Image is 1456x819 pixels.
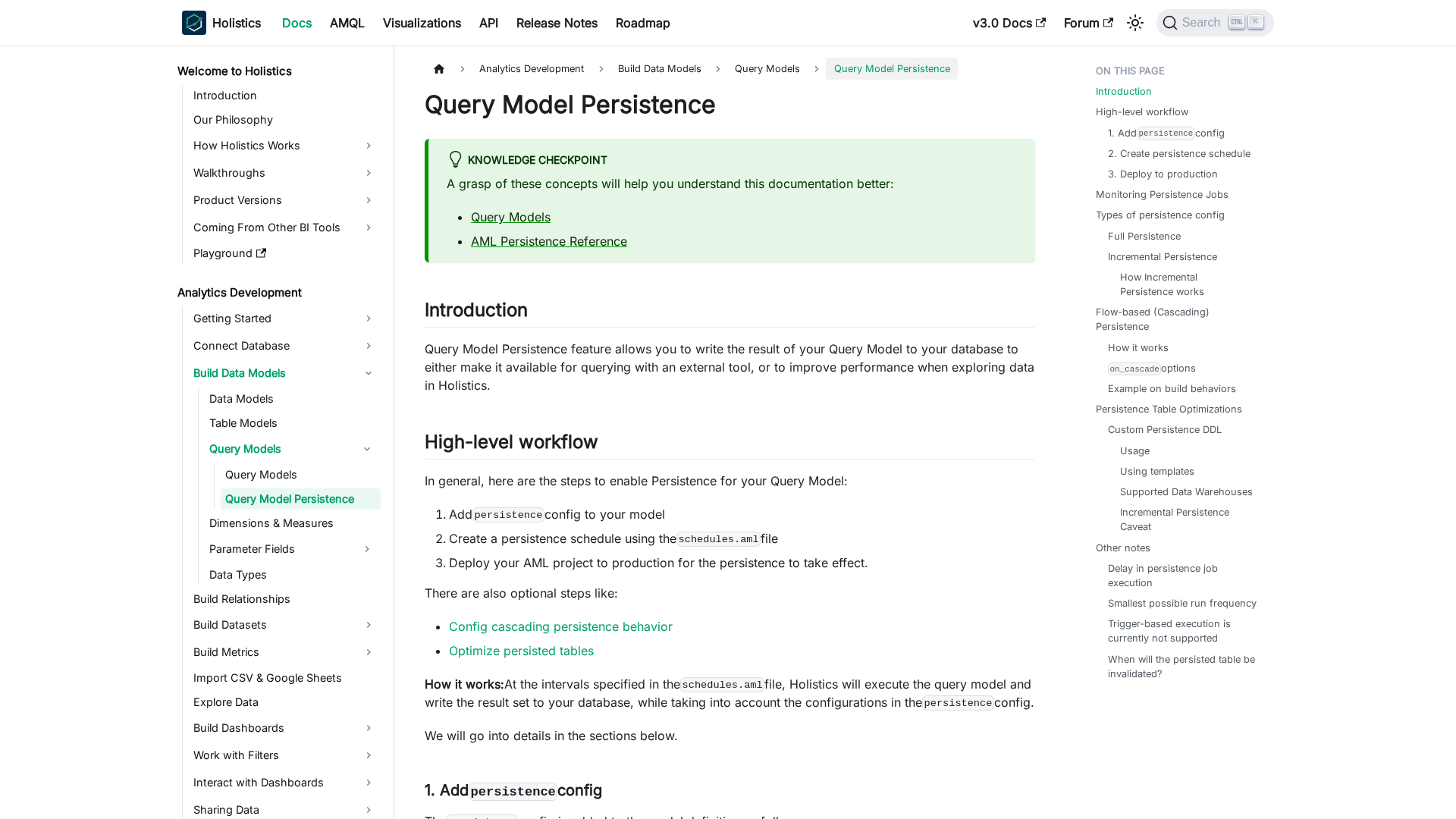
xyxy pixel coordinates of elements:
[189,306,381,331] a: Getting Started
[449,554,1035,572] li: Deploy your AML project to production for the persistence to take effect.
[205,513,381,534] a: Dimensions & Measures
[1120,270,1253,299] a: How Incremental Persistence works
[425,781,1035,800] h3: 1. Add config
[964,11,1055,35] a: v3.0 Docs
[1108,617,1259,645] a: Trigger-based execution is currently not supported
[1108,167,1218,181] a: 3. Deploy to production
[449,643,594,658] a: Optimize persisted tables
[447,174,1017,193] p: A grasp of these concepts will help you understand this documentation better:
[425,89,1035,120] h1: Query Model Persistence
[189,243,381,264] a: Playground
[173,61,381,82] a: Welcome to Holistics
[189,770,381,795] a: Interact with Dashboards
[447,151,1017,171] div: Knowledge Checkpoint
[1108,249,1217,264] a: Incremental Persistence
[189,743,381,767] a: Work with Filters
[680,677,764,692] code: schedules.aml
[449,505,1035,523] li: Add config to your model
[1096,305,1265,334] a: Flow-based (Cascading) Persistence
[425,58,1035,80] nav: Breadcrumbs
[1248,15,1263,29] kbd: K
[1120,464,1194,479] a: Using templates
[189,334,381,358] a: Connect Database
[727,58,808,80] a: Query Models
[1096,84,1152,99] a: Introduction
[735,63,800,74] span: Query Models
[449,619,673,634] a: Config cascading persistence behavior
[470,11,507,35] a: API
[922,695,994,711] code: persistence
[189,109,381,130] a: Our Philosophy
[189,716,381,740] a: Build Dashboards
[1178,16,1230,30] span: Search
[189,188,381,212] a: Product Versions
[425,299,1035,328] h2: Introduction
[1108,126,1225,140] a: 1. Addpersistenceconfig
[1120,505,1253,534] a: Incremental Persistence Caveat
[471,234,627,249] a: AML Persistence Reference
[189,215,381,240] a: Coming From Other BI Tools
[1096,187,1228,202] a: Monitoring Persistence Jobs
[205,564,381,585] a: Data Types
[607,11,679,35] a: Roadmap
[1123,11,1147,35] button: Switch between dark and light mode (currently light mode)
[1108,561,1259,590] a: Delay in persistence job execution
[1108,381,1236,396] a: Example on build behaviors
[353,437,381,461] button: Collapse sidebar category 'Query Models'
[205,537,353,561] a: Parameter Fields
[425,472,1035,490] p: In general, here are the steps to enable Persistence for your Query Model:
[205,413,381,434] a: Table Models
[472,507,544,522] code: persistence
[205,388,381,409] a: Data Models
[425,676,504,692] strong: How it works:
[1137,127,1195,140] code: persistence
[189,133,381,158] a: How Holistics Works
[1108,362,1161,375] code: on_cascade
[1096,105,1188,119] a: High-level workflow
[189,85,381,106] a: Introduction
[425,675,1035,711] p: At the intervals specified in the file, Holistics will execute the query model and write the resu...
[1108,596,1257,610] a: Smallest possible run frequency
[189,588,381,610] a: Build Relationships
[1096,541,1150,555] a: Other notes
[205,437,353,461] a: Query Models
[1120,485,1253,499] a: Supported Data Warehouses
[182,11,261,35] a: HolisticsHolistics
[221,464,381,485] a: Query Models
[1096,402,1242,416] a: Persistence Table Optimizations
[182,11,206,35] img: Holistics
[425,726,1035,745] p: We will go into details in the sections below.
[189,161,381,185] a: Walkthroughs
[189,667,381,689] a: Import CSV & Google Sheets
[374,11,470,35] a: Visualizations
[189,692,381,713] a: Explore Data
[1108,146,1250,161] a: 2. Create persistence schedule
[610,58,709,80] span: Build Data Models
[1108,422,1222,437] a: Custom Persistence DDL
[212,14,261,32] b: Holistics
[1108,652,1259,681] a: When will the persisted table be invalidated?
[449,529,1035,548] li: Create a persistence schedule using the file
[189,613,381,637] a: Build Datasets
[321,11,374,35] a: AMQL
[1108,340,1169,355] a: How it works
[826,58,957,80] span: Query Model Persistence
[507,11,607,35] a: Release Notes
[273,11,321,35] a: Docs
[469,783,557,801] code: persistence
[221,488,381,510] a: Query Model Persistence
[676,532,761,547] code: schedules.aml
[1055,11,1122,35] a: Forum
[189,361,381,385] a: Build Data Models
[1120,444,1150,458] a: Usage
[189,640,381,664] a: Build Metrics
[1096,208,1225,222] a: Types of persistence config
[425,58,453,80] a: Home page
[425,584,1035,602] p: There are also optional steps like:
[1156,9,1274,36] button: Search (Ctrl+K)
[1108,229,1181,243] a: Full Persistence
[1108,361,1196,375] a: on_cascadeoptions
[353,537,381,561] button: Expand sidebar category 'Parameter Fields'
[471,209,551,224] a: Query Models
[472,58,591,80] span: Analytics Development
